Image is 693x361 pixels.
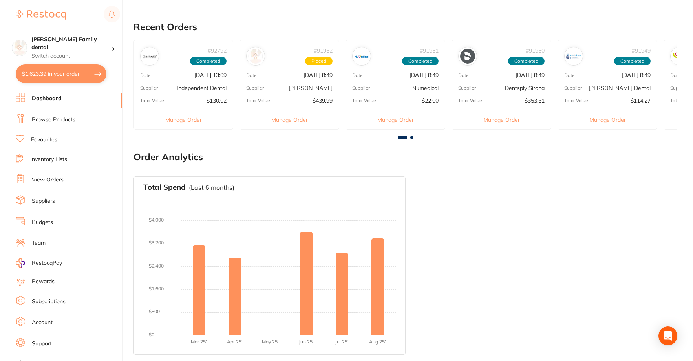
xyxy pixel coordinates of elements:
p: Total Value [246,98,270,103]
p: (Last 6 months) [189,184,234,191]
p: Switch account [31,52,112,60]
p: [PERSON_NAME] [289,85,333,91]
a: Rewards [32,278,55,286]
a: Restocq Logo [16,6,66,24]
h2: Order Analytics [133,152,677,163]
p: Supplier [564,85,582,91]
p: # 92792 [208,48,227,54]
img: Numedical [354,49,369,64]
img: Ark Health [672,49,687,64]
p: Date [246,73,257,78]
button: $1,623.39 in your order [16,64,106,83]
span: RestocqPay [32,259,62,267]
img: Erskine Dental [566,49,581,64]
p: Dentsply Sirona [505,85,545,91]
p: # 91952 [314,48,333,54]
p: Date [458,73,469,78]
h4: Westbrook Family dental [31,36,112,51]
h2: Recent Orders [133,22,677,33]
a: Favourites [31,136,57,144]
a: Team [32,239,46,247]
p: Supplier [352,85,370,91]
img: Restocq Logo [16,10,66,20]
p: $130.02 [207,97,227,104]
p: [DATE] 8:49 [410,72,439,78]
p: # 91949 [632,48,651,54]
p: Total Value [564,98,588,103]
a: Browse Products [32,116,75,124]
a: RestocqPay [16,258,62,268]
button: Manage Order [240,110,339,129]
span: Completed [614,57,651,66]
span: Placed [305,57,333,66]
p: Date [564,73,575,78]
img: Henry Schein Halas [248,49,263,64]
a: Support [32,340,52,348]
img: Dentsply Sirona [460,49,475,64]
p: Independent Dental [177,85,227,91]
button: Manage Order [134,110,233,129]
p: $22.00 [422,97,439,104]
p: Date [670,73,681,78]
h3: Total Spend [143,183,186,192]
p: $439.99 [313,97,333,104]
span: Completed [190,57,227,66]
a: View Orders [32,176,64,184]
img: Independent Dental [142,49,157,64]
a: Suppliers [32,197,55,205]
p: [PERSON_NAME] Dental [589,85,651,91]
p: [DATE] 8:49 [516,72,545,78]
p: Supplier [246,85,264,91]
p: Numedical [412,85,439,91]
p: $114.27 [631,97,651,104]
p: Supplier [670,85,688,91]
a: Budgets [32,218,53,226]
a: Dashboard [32,95,62,103]
p: Date [352,73,363,78]
p: Total Value [458,98,482,103]
p: Total Value [352,98,376,103]
a: Account [32,319,53,326]
span: Completed [402,57,439,66]
p: Supplier [458,85,476,91]
p: Total Value [140,98,164,103]
p: [DATE] 13:09 [194,72,227,78]
img: RestocqPay [16,258,25,268]
a: Subscriptions [32,298,66,306]
img: Westbrook Family dental [12,40,27,55]
button: Manage Order [346,110,445,129]
a: Inventory Lists [30,156,67,163]
p: [DATE] 8:49 [304,72,333,78]
p: Date [140,73,151,78]
div: Open Intercom Messenger [658,326,677,345]
span: Completed [508,57,545,66]
p: # 91950 [526,48,545,54]
p: # 91951 [420,48,439,54]
p: $353.31 [525,97,545,104]
button: Manage Order [558,110,657,129]
p: [DATE] 8:49 [622,72,651,78]
button: Manage Order [452,110,551,129]
p: Supplier [140,85,158,91]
